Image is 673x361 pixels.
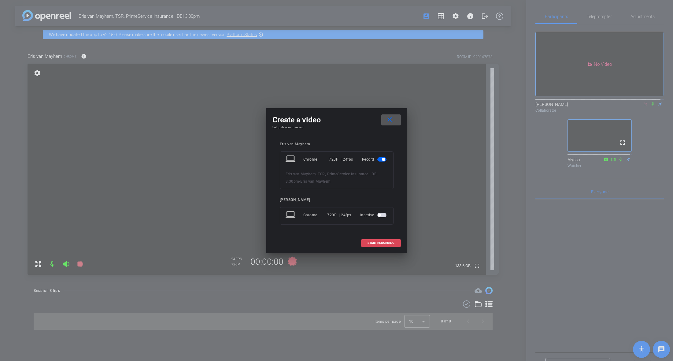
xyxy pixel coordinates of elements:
[286,210,297,221] mat-icon: laptop
[361,239,401,247] button: START RECORDING
[362,154,388,165] div: Record
[386,116,394,124] mat-icon: close
[300,179,331,184] span: Eris van Mayhem
[272,114,401,125] div: Create a video
[299,179,301,184] span: -
[368,241,394,244] span: START RECORDING
[280,142,394,147] div: Eris van Mayhem
[286,172,378,184] span: Eris van Mayhem, TSR, PrimeService Insurance | DEI 3:30pm
[327,210,351,221] div: 720P | 24fps
[303,154,329,165] div: Chrome
[280,198,394,202] div: [PERSON_NAME]
[329,154,353,165] div: 720P | 24fps
[360,210,388,221] div: Inactive
[272,125,401,129] h4: Setup devices to record
[286,154,297,165] mat-icon: laptop
[303,210,327,221] div: Chrome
